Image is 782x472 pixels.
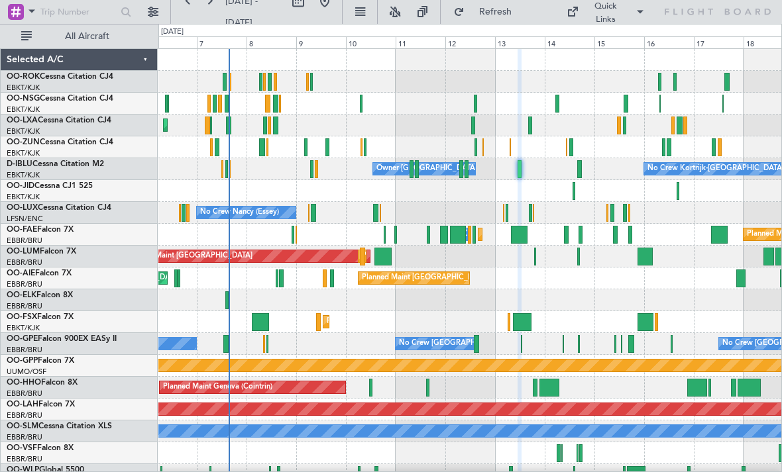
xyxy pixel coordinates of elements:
a: EBBR/BRU [7,345,42,355]
span: OO-SLM [7,422,38,430]
div: 12 [445,36,495,48]
div: [DATE] [161,26,184,38]
a: EBKT/KJK [7,83,40,93]
a: EBBR/BRU [7,432,42,442]
div: 17 [694,36,744,48]
div: 7 [197,36,247,48]
span: OO-NSG [7,95,40,103]
span: OO-AIE [7,269,35,277]
a: OO-NSGCessna Citation CJ4 [7,95,113,103]
div: 13 [495,36,545,48]
a: OO-LUMFalcon 7X [7,248,76,256]
a: OO-LXACessna Citation CJ4 [7,117,111,124]
a: OO-FSXFalcon 7X [7,313,74,321]
div: Planned Maint Kortrijk-[GEOGRAPHIC_DATA] [327,312,481,332]
span: OO-GPE [7,335,38,343]
button: All Aircraft [15,26,144,47]
a: D-IBLUCessna Citation M2 [7,160,104,168]
div: 11 [396,36,445,48]
a: OO-AIEFalcon 7X [7,269,72,277]
span: OO-VSF [7,444,37,452]
div: 16 [644,36,694,48]
a: OO-HHOFalcon 8X [7,379,78,387]
span: OO-LAH [7,401,38,408]
a: EBBR/BRU [7,258,42,267]
a: EBKT/KJK [7,148,40,158]
a: OO-ELKFalcon 8X [7,291,73,299]
a: OO-SLMCessna Citation XLS [7,422,112,430]
a: OO-JIDCessna CJ1 525 [7,182,93,190]
a: EBKT/KJK [7,105,40,115]
div: Planned Maint Geneva (Cointrin) [163,377,272,397]
span: OO-LUM [7,248,40,256]
a: OO-ROKCessna Citation CJ4 [7,73,113,81]
span: All Aircraft [34,32,140,41]
input: Trip Number [40,2,117,22]
a: OO-ZUNCessna Citation CJ4 [7,138,113,146]
div: 14 [545,36,594,48]
div: No Crew [GEOGRAPHIC_DATA] ([GEOGRAPHIC_DATA] National) [399,334,621,354]
a: LFSN/ENC [7,214,43,224]
span: D-IBLU [7,160,32,168]
div: AOG Maint [GEOGRAPHIC_DATA] [136,246,252,266]
a: OO-VSFFalcon 8X [7,444,74,452]
a: OO-GPPFalcon 7X [7,357,74,365]
span: OO-ELK [7,291,36,299]
a: EBBR/BRU [7,236,42,246]
div: No Crew Nancy (Essey) [200,203,279,222]
div: Owner [GEOGRAPHIC_DATA]-[GEOGRAPHIC_DATA] [376,159,555,179]
a: EBBR/BRU [7,410,42,420]
a: EBKT/KJK [7,170,40,180]
a: EBKT/KJK [7,192,40,202]
a: UUMO/OSF [7,367,46,377]
div: 10 [346,36,396,48]
span: OO-FSX [7,313,37,321]
a: EBBR/BRU [7,454,42,464]
a: OO-LAHFalcon 7X [7,401,75,408]
span: OO-ROK [7,73,40,81]
button: Refresh [447,1,527,23]
div: Planned Maint [GEOGRAPHIC_DATA] ([GEOGRAPHIC_DATA]) [362,268,571,288]
div: 9 [296,36,346,48]
a: EBKT/KJK [7,323,40,333]
span: Refresh [467,7,523,17]
span: OO-JID [7,182,34,190]
div: 6 [147,36,197,48]
div: 15 [594,36,644,48]
a: EBBR/BRU [7,389,42,399]
span: OO-LXA [7,117,38,124]
span: OO-HHO [7,379,41,387]
span: OO-LUX [7,204,38,212]
a: EBBR/BRU [7,301,42,311]
span: OO-ZUN [7,138,40,146]
span: OO-GPP [7,357,38,365]
div: 8 [247,36,296,48]
a: OO-GPEFalcon 900EX EASy II [7,335,117,343]
a: OO-LUXCessna Citation CJ4 [7,204,111,212]
a: EBBR/BRU [7,279,42,289]
a: OO-FAEFalcon 7X [7,226,74,234]
span: OO-FAE [7,226,37,234]
a: EBKT/KJK [7,126,40,136]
